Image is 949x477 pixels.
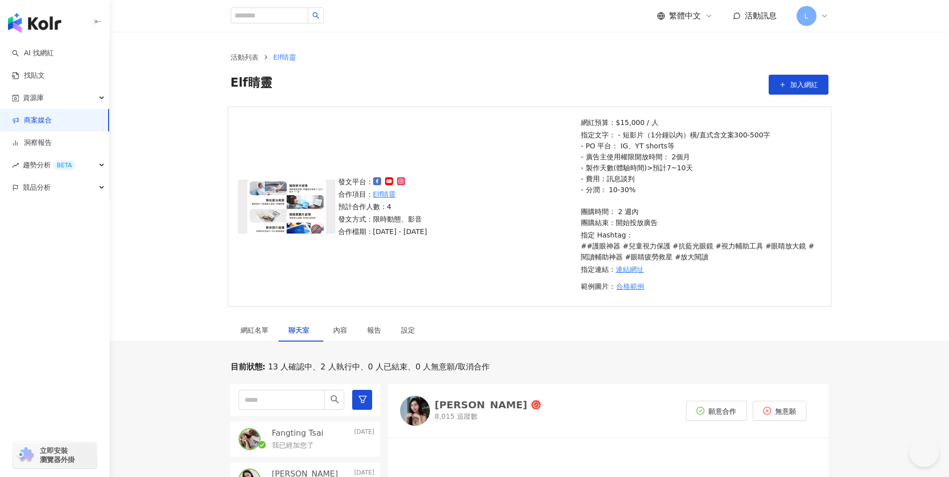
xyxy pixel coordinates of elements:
[616,282,644,290] span: 合格範例
[745,11,777,20] span: 活動訊息
[367,325,381,336] div: 報告
[708,407,736,415] span: 願意合作
[13,442,97,469] a: chrome extension立即安裝 瀏覽器外掛
[40,446,75,464] span: 立即安裝 瀏覽器外掛
[240,429,260,449] img: KOL Avatar
[312,12,319,19] span: search
[272,428,324,439] p: Fangting Tsai
[401,325,415,336] div: 設定
[272,441,314,451] p: 我已經加您了
[581,230,818,262] p: 指定 Hashtag：
[338,176,427,187] p: 發文平台：
[686,401,747,421] button: 願意合作
[769,75,828,95] button: 加入網紅
[338,189,427,200] p: 合作項目：
[338,214,427,225] p: 發文方式：限時動態、影音
[435,400,528,410] div: [PERSON_NAME]
[775,407,796,415] span: 無意願
[400,396,542,426] a: KOL Avatar[PERSON_NAME]8,015 追蹤數
[338,226,427,237] p: 合作檔期：[DATE] - [DATE]
[581,276,818,296] p: 範例圖片：
[358,395,367,404] span: filter
[373,189,396,200] a: Elf睛靈
[23,176,51,199] span: 競品分析
[669,10,701,21] span: 繁體中文
[909,437,939,467] iframe: Help Scout Beacon - Open
[53,160,76,170] div: BETA
[266,361,490,372] span: 13 人確認中、2 人執行中、0 人已結束、0 人無意願/取消合作
[790,81,818,89] span: 加入網紅
[288,327,313,334] span: 聊天室
[12,138,52,148] a: 洞察報告
[753,401,807,421] button: 無意願
[238,180,335,234] img: Elf睛靈
[435,412,542,422] p: 8,015 追蹤數
[330,395,339,404] span: search
[16,447,35,463] img: chrome extension
[273,53,296,61] span: Elf睛靈
[338,201,427,212] p: 預計合作人數：4
[12,116,52,125] a: 商案媒合
[241,325,269,336] div: 網紅名單
[805,10,809,21] span: L
[616,264,644,275] a: 連結網址
[696,407,704,415] span: check-circle
[229,52,261,63] a: 活動列表
[581,240,818,262] p: ##護眼神器 #兒童視力保護 #抗藍光眼鏡 #視力輔助工具 #眼睛放大鏡 #閱讀輔助神器 #眼睛疲勞救星 #放大閱讀
[12,71,45,81] a: 找貼文
[354,428,375,439] p: [DATE]
[12,48,54,58] a: searchAI 找網紅
[616,276,645,296] button: 合格範例
[581,117,818,128] p: 網紅預算：$15,000 / 人
[763,407,771,415] span: close-circle
[8,13,61,33] img: logo
[333,325,347,336] div: 內容
[23,154,76,176] span: 趨勢分析
[231,75,272,95] span: Elf睛靈
[23,87,44,109] span: 資源庫
[581,129,818,228] p: 指定文字： - 短影片（1分鐘以內）橫/直式含文案300-500字 - PO 平台： IG、YT shorts等 - 廣告主使用權限開放時間： 2個月 - 製作天數(體驗時間)>預計7~10天 ...
[400,396,430,426] img: KOL Avatar
[12,162,19,169] span: rise
[231,361,266,372] p: 目前狀態 :
[581,264,818,275] p: 指定連結：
